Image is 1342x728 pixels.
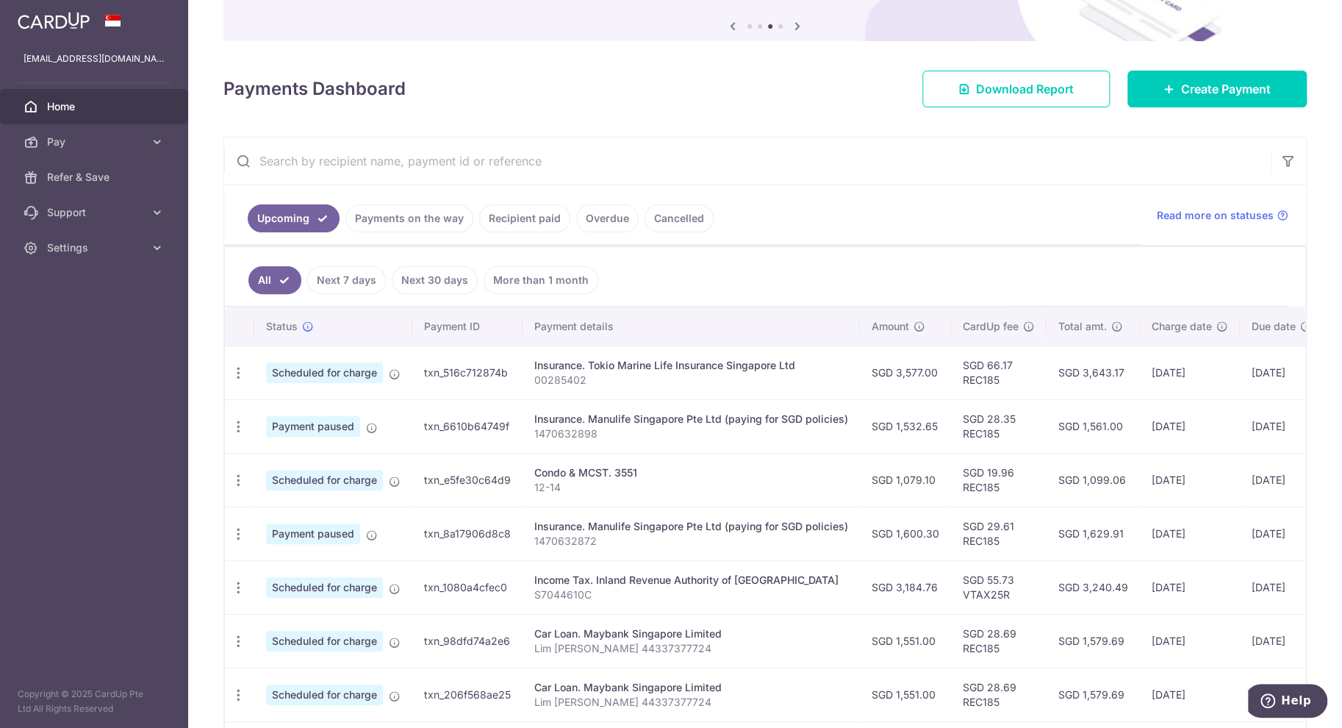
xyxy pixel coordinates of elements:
td: SGD 1,551.00 [860,668,951,721]
div: Insurance. Tokio Marine Life Insurance Singapore Ltd [534,358,848,373]
a: Create Payment [1127,71,1307,107]
span: Status [266,319,298,334]
td: txn_516c712874b [412,346,523,399]
span: Total amt. [1058,319,1107,334]
td: SGD 28.69 REC185 [951,668,1047,721]
span: Settings [47,240,144,255]
td: SGD 1,532.65 [860,399,951,453]
iframe: Opens a widget where you can find more information [1248,684,1327,721]
p: 12-14 [534,480,848,495]
td: SGD 1,579.69 [1047,614,1140,668]
p: 00285402 [534,373,848,388]
span: Scheduled for charge [266,363,383,383]
td: SGD 3,240.49 [1047,560,1140,614]
span: Refer & Save [47,170,144,185]
td: SGD 1,579.69 [1047,668,1140,721]
span: Support [47,205,144,220]
td: SGD 19.96 REC185 [951,453,1047,507]
span: Read more on statuses [1157,208,1274,223]
span: Create Payment [1181,80,1271,98]
td: [DATE] [1240,399,1324,453]
span: Payment paused [266,416,360,437]
td: SGD 1,629.91 [1047,507,1140,560]
span: Download Report [976,80,1074,98]
a: Next 30 days [392,266,478,294]
td: SGD 3,184.76 [860,560,951,614]
p: 1470632872 [534,534,848,549]
span: CardUp fee [963,319,1019,334]
span: Pay [47,135,144,149]
td: [DATE] [1240,614,1324,668]
div: Condo & MCST. 3551 [534,465,848,480]
td: [DATE] [1240,346,1324,399]
a: Overdue [576,204,639,232]
td: SGD 29.61 REC185 [951,507,1047,560]
td: SGD 1,099.06 [1047,453,1140,507]
td: [DATE] [1140,614,1240,668]
td: [DATE] [1240,507,1324,560]
p: [EMAIL_ADDRESS][DOMAIN_NAME] [24,51,165,66]
td: txn_e5fe30c64d9 [412,453,523,507]
td: SGD 1,079.10 [860,453,951,507]
td: [DATE] [1140,560,1240,614]
td: txn_98dfd74a2e6 [412,614,523,668]
td: txn_206f568ae25 [412,668,523,721]
span: Payment paused [266,524,360,544]
td: [DATE] [1240,560,1324,614]
span: Due date [1252,319,1296,334]
a: All [248,266,301,294]
th: Payment ID [412,307,523,346]
td: SGD 1,551.00 [860,614,951,668]
div: Car Loan. Maybank Singapore Limited [534,680,848,695]
td: SGD 28.69 REC185 [951,614,1047,668]
a: Recipient paid [479,204,570,232]
p: S7044610C [534,588,848,602]
a: Download Report [922,71,1110,107]
td: txn_1080a4cfec0 [412,560,523,614]
th: Payment details [523,307,860,346]
a: Payments on the way [345,204,473,232]
a: More than 1 month [484,266,598,294]
td: SGD 66.17 REC185 [951,346,1047,399]
img: CardUp [18,12,90,29]
input: Search by recipient name, payment id or reference [224,138,1271,185]
td: [DATE] [1140,507,1240,560]
td: [DATE] [1140,453,1240,507]
td: SGD 1,561.00 [1047,399,1140,453]
div: Income Tax. Inland Revenue Authority of [GEOGRAPHIC_DATA] [534,573,848,588]
td: [DATE] [1240,453,1324,507]
div: Car Loan. Maybank Singapore Limited [534,627,848,641]
td: txn_8a17906d8c8 [412,507,523,560]
div: Insurance. Manulife Singapore Pte Ltd (paying for SGD policies) [534,519,848,534]
a: Cancelled [645,204,714,232]
td: [DATE] [1140,346,1240,399]
h4: Payments Dashboard [223,76,406,102]
span: Scheduled for charge [266,685,383,705]
td: [DATE] [1240,668,1324,721]
td: txn_6610b64749f [412,399,523,453]
td: [DATE] [1140,668,1240,721]
td: SGD 55.73 VTAX25R [951,560,1047,614]
span: Scheduled for charge [266,470,383,490]
p: Lim [PERSON_NAME] 44337377724 [534,695,848,710]
span: Charge date [1152,319,1212,334]
span: Home [47,99,144,114]
a: Upcoming [248,204,340,232]
div: Insurance. Manulife Singapore Pte Ltd (paying for SGD policies) [534,412,848,427]
span: Amount [872,319,909,334]
td: SGD 3,643.17 [1047,346,1140,399]
a: Next 7 days [307,266,386,294]
a: Read more on statuses [1157,208,1288,223]
span: Scheduled for charge [266,631,383,652]
p: 1470632898 [534,427,848,441]
td: SGD 3,577.00 [860,346,951,399]
td: SGD 28.35 REC185 [951,399,1047,453]
td: [DATE] [1140,399,1240,453]
td: SGD 1,600.30 [860,507,951,560]
span: Scheduled for charge [266,577,383,598]
p: Lim [PERSON_NAME] 44337377724 [534,641,848,656]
